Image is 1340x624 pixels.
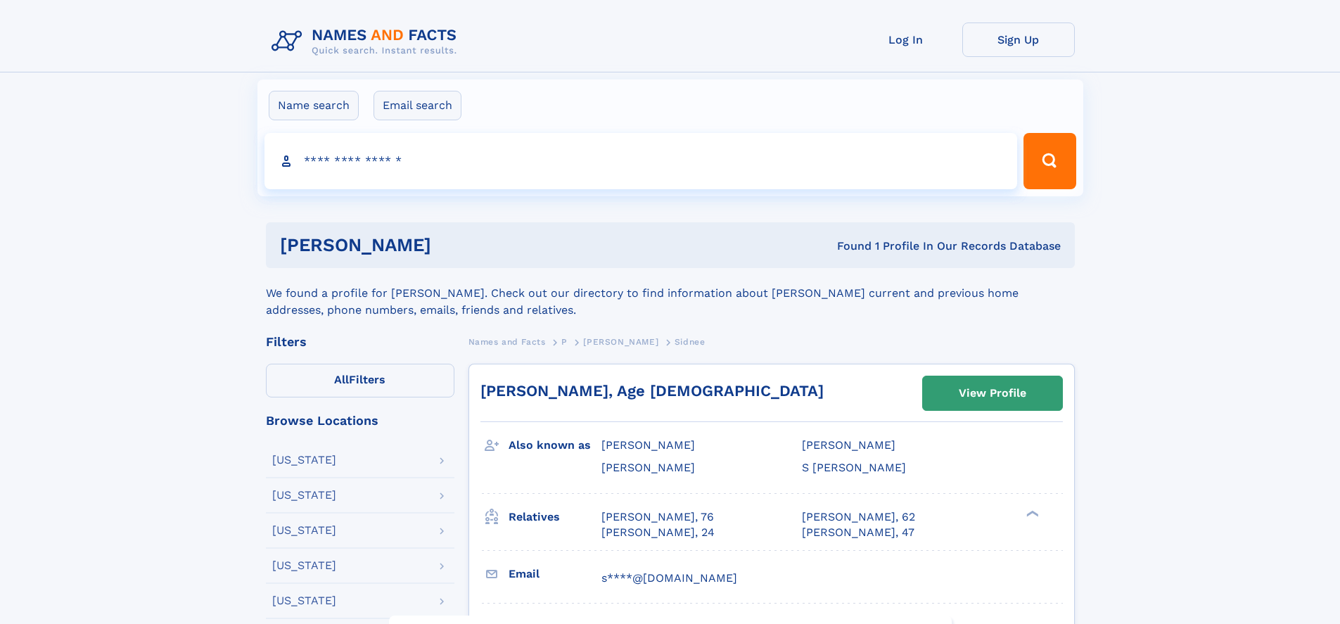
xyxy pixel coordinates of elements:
[561,333,568,350] a: P
[266,414,454,427] div: Browse Locations
[802,461,906,474] span: S [PERSON_NAME]
[601,509,714,525] a: [PERSON_NAME], 76
[850,23,962,57] a: Log In
[802,525,914,540] a: [PERSON_NAME], 47
[266,336,454,348] div: Filters
[959,377,1026,409] div: View Profile
[272,560,336,571] div: [US_STATE]
[962,23,1075,57] a: Sign Up
[272,490,336,501] div: [US_STATE]
[266,364,454,397] label: Filters
[272,454,336,466] div: [US_STATE]
[583,333,658,350] a: [PERSON_NAME]
[802,509,915,525] a: [PERSON_NAME], 62
[675,337,706,347] span: Sidnee
[264,133,1018,189] input: search input
[272,595,336,606] div: [US_STATE]
[374,91,461,120] label: Email search
[601,525,715,540] a: [PERSON_NAME], 24
[266,23,468,61] img: Logo Names and Facts
[468,333,546,350] a: Names and Facts
[634,238,1061,254] div: Found 1 Profile In Our Records Database
[1023,509,1040,518] div: ❯
[1023,133,1076,189] button: Search Button
[269,91,359,120] label: Name search
[509,505,601,529] h3: Relatives
[601,438,695,452] span: [PERSON_NAME]
[923,376,1062,410] a: View Profile
[334,373,349,386] span: All
[509,433,601,457] h3: Also known as
[601,461,695,474] span: [PERSON_NAME]
[509,562,601,586] h3: Email
[802,438,895,452] span: [PERSON_NAME]
[561,337,568,347] span: P
[272,525,336,536] div: [US_STATE]
[266,268,1075,319] div: We found a profile for [PERSON_NAME]. Check out our directory to find information about [PERSON_N...
[583,337,658,347] span: [PERSON_NAME]
[280,236,634,254] h1: [PERSON_NAME]
[480,382,824,400] a: [PERSON_NAME], Age [DEMOGRAPHIC_DATA]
